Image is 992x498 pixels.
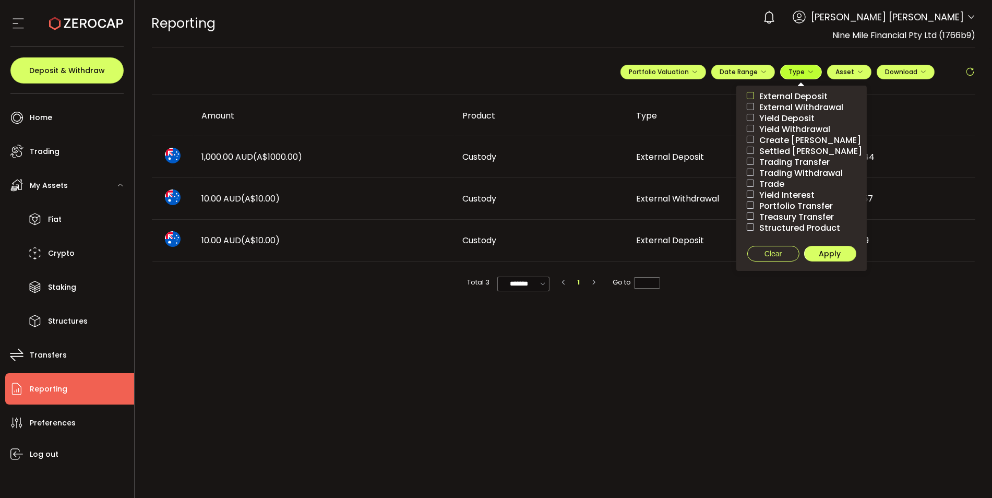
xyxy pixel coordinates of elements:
span: Yield Deposit [754,113,815,123]
img: aud_portfolio.svg [165,148,181,163]
span: Trade [754,179,784,189]
span: External Withdrawal [637,193,720,205]
li: 1 [573,277,584,288]
span: Treasury Transfer [754,212,834,222]
span: (A$10.00) [242,234,280,246]
button: Asset [827,65,871,79]
span: External Deposit [637,151,704,163]
button: Type [780,65,822,79]
span: Portfolio Transfer [754,201,833,211]
span: 10.00 AUD [202,193,280,205]
div: Type [628,110,802,122]
span: Transfers [30,348,67,363]
span: Portfolio Valuation [629,67,698,76]
span: Settled [PERSON_NAME] [754,146,862,156]
span: Fiat [48,212,62,227]
span: Apply [819,248,841,259]
div: [DATE] 07:14:57 [802,193,976,205]
span: (A$1000.00) [254,151,303,163]
button: Download [877,65,935,79]
span: Custody [463,151,497,163]
img: aud_portfolio.svg [165,231,181,247]
span: Yield Interest [754,190,815,200]
span: Structures [48,314,88,329]
span: Crypto [48,246,75,261]
span: Trading [30,144,59,159]
span: Asset [835,67,854,76]
div: Product [455,110,628,122]
span: External Deposit [637,234,704,246]
span: Structured Product [754,223,840,233]
button: Apply [804,246,856,262]
iframe: Chat Widget [940,448,992,498]
span: Date Range [720,67,767,76]
span: 1,000.00 AUD [202,151,303,163]
span: Download [885,67,926,76]
button: Date Range [711,65,775,79]
span: (A$10.00) [242,193,280,205]
span: Reporting [152,14,216,32]
button: Clear [747,246,799,262]
button: Portfolio Valuation [620,65,706,79]
span: 10.00 AUD [202,234,280,246]
span: Yield Withdrawal [754,124,830,134]
span: Staking [48,280,76,295]
span: Log out [30,447,58,462]
span: Preferences [30,416,76,431]
span: Nine Mile Financial Pty Ltd (1766b9) [832,29,975,41]
span: Create [PERSON_NAME] [754,135,861,145]
span: [PERSON_NAME] [PERSON_NAME] [811,10,964,24]
span: Type [788,67,814,76]
div: [DATE] 23:27:44 [802,151,976,163]
span: Custody [463,193,497,205]
span: Trading Transfer [754,157,830,167]
span: My Assets [30,178,68,193]
div: Created At [802,106,976,124]
div: Amount [194,110,455,122]
div: [DATE] 12:07:19 [802,234,976,246]
span: Home [30,110,52,125]
span: Total 3 [467,277,489,288]
span: Deposit & Withdraw [29,67,105,74]
span: External Withdrawal [754,102,843,112]
img: aud_portfolio.svg [165,189,181,205]
span: External Deposit [754,91,828,101]
span: Clear [764,250,782,258]
span: Trading Withdrawal [754,168,843,178]
span: Custody [463,234,497,246]
span: Go to [613,277,660,288]
span: Reporting [30,382,67,397]
button: Deposit & Withdraw [10,57,124,84]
